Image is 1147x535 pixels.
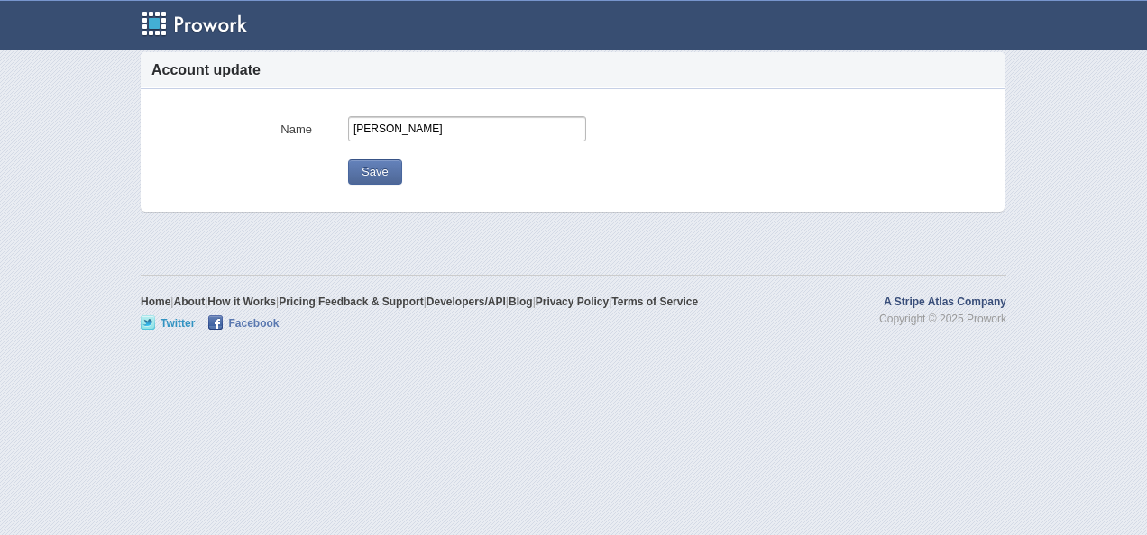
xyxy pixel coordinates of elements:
label: Name [150,116,312,138]
a: Terms of Service [611,295,698,308]
a: Prowork [141,10,271,38]
a: Blog [509,295,533,308]
button: Save [348,159,402,185]
input: What do you want to be called? [348,116,586,141]
a: About [173,295,205,308]
p: | | | | | | | | [141,294,698,330]
a: Pricing [279,295,316,308]
a: A Stripe Atlas Company [884,294,1006,311]
span: Copyright © 2025 Prowork [879,311,1006,328]
a: Developers/API [427,295,506,308]
a: Home [141,295,170,308]
a: Facebook [208,315,279,330]
a: Feedback & Support [318,295,424,308]
a: How it Works [207,295,276,308]
a: Twitter [141,315,195,330]
a: Privacy Policy [536,295,609,308]
h3: Account update [151,52,261,88]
